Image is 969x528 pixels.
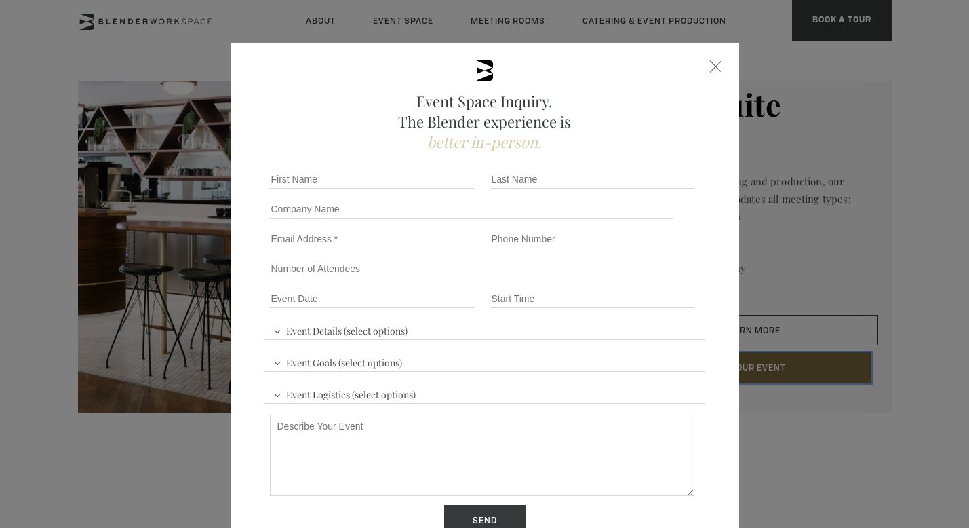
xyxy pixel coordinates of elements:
input: Phone Number [490,229,694,248]
h2: Event Space Inquiry. The Blender experience is [264,91,705,152]
input: Number of Attendees [270,259,474,278]
input: Last Name [490,170,694,189]
iframe: Chat Widget [725,354,969,528]
input: Start Time [490,289,694,308]
span: Event Details (select options) [270,319,411,339]
span: Event Goals (select options) [270,351,406,371]
span: Event Logistics (select options) [270,383,419,403]
input: Company Name [270,200,673,219]
span: better in-person. [427,132,542,152]
input: First Name [270,170,474,189]
input: Event Date [270,289,474,308]
input: Email Address * [270,229,474,248]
